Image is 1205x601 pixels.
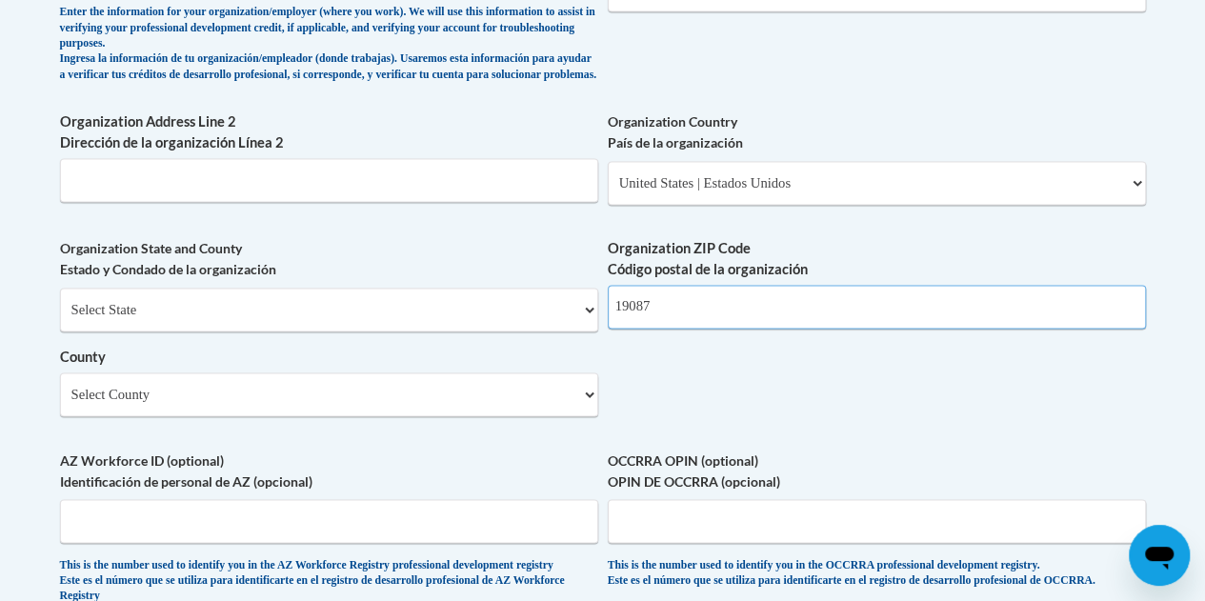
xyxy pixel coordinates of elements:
div: This is the number used to identify you in the OCCRRA professional development registry. Este es ... [608,557,1146,589]
label: AZ Workforce ID (optional) Identificación de personal de AZ (opcional) [60,450,598,491]
input: Metadata input [608,285,1146,329]
input: Metadata input [60,158,598,202]
label: Organization State and County Estado y Condado de la organización [60,238,598,280]
label: County [60,347,598,368]
div: Enter the information for your organization/employer (where you work). We will use this informati... [60,5,598,83]
label: Organization Address Line 2 Dirección de la organización Línea 2 [60,111,598,153]
iframe: Button to launch messaging window [1129,525,1190,586]
label: Organization ZIP Code Código postal de la organización [608,238,1146,280]
label: OCCRRA OPIN (optional) OPIN DE OCCRRA (opcional) [608,450,1146,491]
label: Organization Country País de la organización [608,111,1146,153]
